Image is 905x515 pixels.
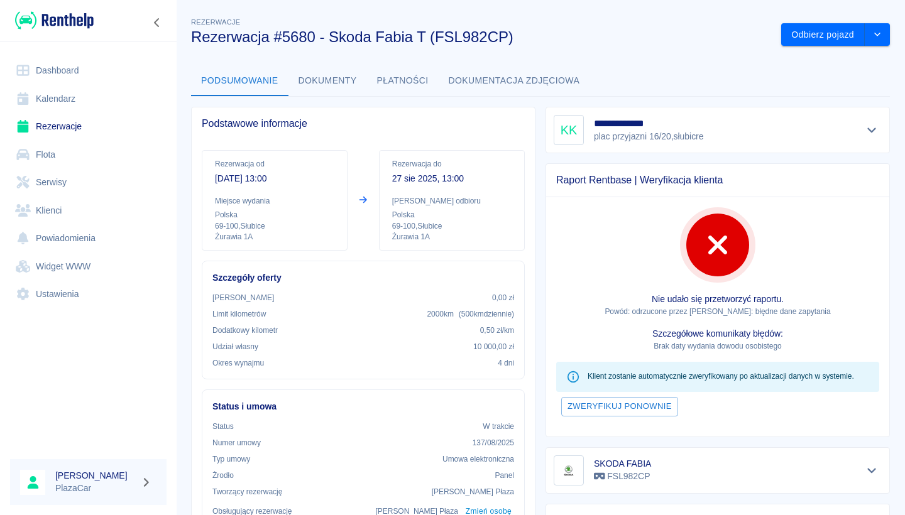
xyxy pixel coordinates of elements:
[594,470,651,483] p: FSL982CP
[432,486,514,497] p: [PERSON_NAME] Płaza
[495,470,515,481] p: Panel
[473,341,514,352] p: 10 000,00 zł
[212,271,514,285] h6: Szczegóły oferty
[215,195,334,207] p: Miejsce wydania
[392,209,512,220] p: Polska
[392,158,512,170] p: Rezerwacja do
[212,308,266,320] p: Limit kilometrów
[392,195,512,207] p: [PERSON_NAME] odbioru
[862,462,882,479] button: Pokaż szczegóły
[588,366,854,388] div: Klient zostanie automatycznie zweryfikowany po aktualizacji danych w systemie.
[862,121,882,139] button: Pokaż szczegóły
[10,85,167,113] a: Kalendarz
[212,437,261,448] p: Numer umowy
[392,220,512,232] p: 69-100 , Słubice
[15,10,94,31] img: Renthelp logo
[215,220,334,232] p: 69-100 , Słubice
[212,453,250,465] p: Typ umowy
[480,325,514,336] p: 0,50 zł /km
[10,197,167,225] a: Klienci
[215,232,334,242] p: Żurawia 1A
[215,209,334,220] p: Polska
[212,325,278,336] p: Dodatkowy kilometr
[10,57,167,85] a: Dashboard
[215,158,334,170] p: Rezerwacja od
[10,141,167,169] a: Flota
[392,232,512,242] p: Żurawia 1A
[392,172,512,185] p: 27 sie 2025, 13:00
[10,168,167,197] a: Serwisy
[473,437,514,448] p: 137/08/2025
[492,292,514,303] p: 0,00 zł
[215,172,334,185] p: [DATE] 13:00
[55,482,136,495] p: PlazaCar
[483,421,514,432] p: W trakcie
[10,252,167,281] a: Widget WWW
[556,174,879,187] span: Raport Rentbase | Weryfikacja klienta
[556,293,879,306] p: Nie udało się przetworzyć raportu.
[654,342,781,350] span: Brak daty wydania dowodu osobistego
[427,308,514,320] p: 2000 km
[191,18,240,26] span: Rezerwacje
[55,469,136,482] h6: [PERSON_NAME]
[10,224,167,252] a: Powiadomienia
[594,130,706,143] p: plac przyjazni 16/20 , słubicre
[191,28,771,46] h3: Rezerwacja #5680 - Skoda Fabia T (FSL982CP)
[288,66,367,96] button: Dokumenty
[561,397,678,416] button: Zweryfikuj ponownie
[442,453,514,465] p: Umowa elektroniczna
[212,341,258,352] p: Udział własny
[459,310,514,318] span: ( 500 km dziennie )
[556,327,879,340] p: Szczegółowe komunikaty błędów:
[10,280,167,308] a: Ustawienia
[212,470,234,481] p: Żrodło
[212,421,234,432] p: Status
[556,306,879,317] p: Powód: odrzucone przez [PERSON_NAME]: błędne dane zapytania
[594,457,651,470] h6: SKODA FABIA
[781,23,865,46] button: Odbierz pojazd
[191,66,288,96] button: Podsumowanie
[367,66,439,96] button: Płatności
[202,117,525,130] span: Podstawowe informacje
[212,400,514,413] h6: Status i umowa
[439,66,590,96] button: Dokumentacja zdjęciowa
[212,357,264,369] p: Okres wynajmu
[148,14,167,31] button: Zwiń nawigację
[556,458,581,483] img: Image
[10,112,167,141] a: Rezerwacje
[498,357,514,369] p: 4 dni
[10,10,94,31] a: Renthelp logo
[212,486,282,497] p: Tworzący rezerwację
[212,292,274,303] p: [PERSON_NAME]
[554,115,584,145] div: KK
[865,23,890,46] button: drop-down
